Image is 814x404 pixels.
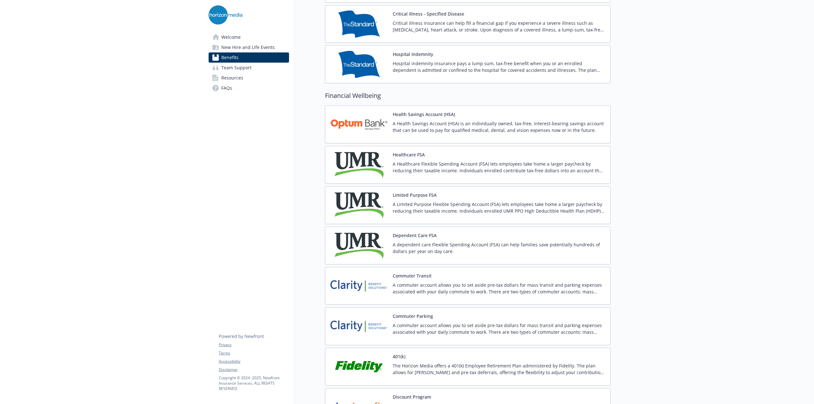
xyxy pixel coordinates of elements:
button: Discount Program [393,394,431,400]
img: Standard Insurance Company carrier logo [330,51,388,78]
a: Disclaimer [219,367,289,373]
h2: Financial Wellbeing [325,91,610,100]
span: Benefits [221,52,238,63]
img: Clarity Benefit Solutions carrier logo [330,272,388,299]
span: Team Support [221,63,252,73]
img: Optum Bank carrier logo [330,111,388,138]
a: Privacy [219,342,289,348]
p: A Healthcare Flexible Spending Account (FSA) lets employees take home a larger paycheck by reduci... [393,161,605,174]
p: Hospital indemnity insurance pays a lump sum, tax-free benefit when you or an enrolled dependent ... [393,60,605,73]
p: A Health Savings Account (HSA) is an individually owned, tax-free, interest-bearing savings accou... [393,120,605,134]
span: FAQs [221,83,232,93]
p: A commuter account allows you to set aside pre-tax dollars for mass transit and parking expenses ... [393,282,605,295]
button: Commuter Parking [393,313,433,319]
img: Standard Insurance Company carrier logo [330,10,388,38]
img: UMR carrier logo [330,192,388,219]
button: Healthcare FSA [393,151,425,158]
a: New Hire and Life Events [209,42,289,52]
img: Fidelity Investments carrier logo [330,353,388,380]
button: Hospital Indemnity [393,51,433,58]
button: Critical Illness - Specified Disease [393,10,464,17]
button: Limited Purpose FSA [393,192,437,198]
p: Critical illness insurance can help fill a financial gap if you experience a severe illness such ... [393,20,605,33]
a: Team Support [209,63,289,73]
a: Resources [209,73,289,83]
p: Copyright © 2024 - 2025 , Newfront Insurance Services, ALL RIGHTS RESERVED [219,375,289,391]
button: 401(k) [393,353,405,360]
a: Accessibility [219,359,289,364]
button: Commuter Transit [393,272,431,279]
a: Terms [219,350,289,356]
span: Resources [221,73,243,83]
img: Clarity Benefit Solutions carrier logo [330,313,388,340]
p: The Horizon Media offers a 401(k) Employee Retirement Plan administered by Fidelity. The plan all... [393,362,605,376]
p: A Limited Purpose Flexible Spending Account (FSA) lets employees take home a larger paycheck by r... [393,201,605,214]
img: UMR carrier logo [330,232,388,259]
a: FAQs [209,83,289,93]
span: New Hire and Life Events [221,42,275,52]
button: Health Savings Account (HSA) [393,111,455,118]
p: A dependent care Flexible Spending Account (FSA) can help families save potentially hundreds of d... [393,241,605,255]
p: A commuter account allows you to set aside pre-tax dollars for mass transit and parking expenses ... [393,322,605,335]
button: Dependent Care FSA [393,232,437,239]
a: Welcome [209,32,289,42]
img: UMR carrier logo [330,151,388,178]
span: Welcome [221,32,241,42]
a: Benefits [209,52,289,63]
